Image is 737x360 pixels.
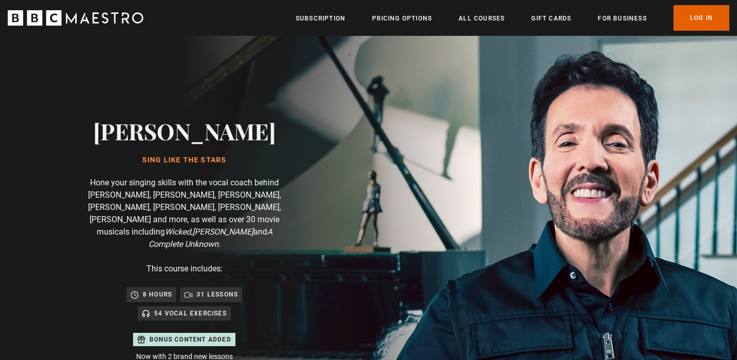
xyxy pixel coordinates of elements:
[82,177,287,250] p: Hone your singing skills with the vocal coach behind [PERSON_NAME], [PERSON_NAME], [PERSON_NAME],...
[192,227,253,237] i: [PERSON_NAME]
[197,289,238,300] p: 31 lessons
[148,227,272,249] i: A Complete Unknown
[143,289,172,300] p: 8 hours
[296,13,345,24] a: Subscription
[8,10,143,26] svg: BBC Maestro
[372,13,432,24] a: Pricing Options
[674,5,729,31] a: Log In
[146,263,223,275] p: This course includes:
[531,13,571,24] a: Gift Cards
[154,308,227,319] p: 54 Vocal Exercises
[598,13,646,24] a: For business
[93,118,276,144] h2: [PERSON_NAME]
[93,156,276,164] h1: Sing Like the Stars
[459,13,505,24] a: All Courses
[165,227,191,237] i: Wicked
[296,5,729,31] nav: Primary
